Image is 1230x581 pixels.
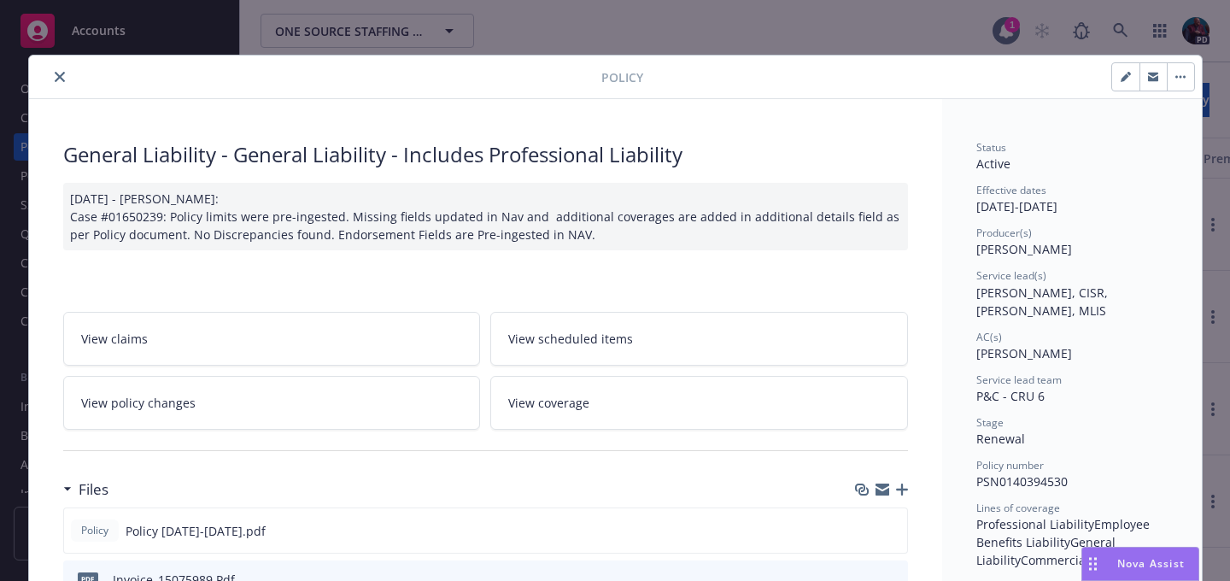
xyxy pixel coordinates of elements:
span: Active [976,156,1010,172]
span: Nova Assist [1117,556,1185,571]
span: AC(s) [976,330,1002,344]
span: View claims [81,330,148,348]
span: Effective dates [976,183,1046,197]
span: Lines of coverage [976,501,1060,515]
span: P&C - CRU 6 [976,388,1045,404]
a: View policy changes [63,376,481,430]
span: View scheduled items [508,330,633,348]
span: View coverage [508,394,589,412]
div: [DATE] - [DATE] [976,183,1168,215]
span: Policy number [976,458,1044,472]
span: Status [976,140,1006,155]
span: [PERSON_NAME] [976,241,1072,257]
span: PSN0140394530 [976,473,1068,490]
div: [DATE] - [PERSON_NAME]: Case #01650239: Policy limits were pre-ingested. Missing fields updated i... [63,183,908,250]
span: Professional Liability [976,516,1094,532]
span: Commercial Auto Liability [1021,552,1167,568]
a: View coverage [490,376,908,430]
span: Employee Benefits Liability [976,516,1153,550]
div: General Liability - General Liability - Includes Professional Liability [63,140,908,169]
span: Renewal [976,431,1025,447]
span: General Liability [976,534,1119,568]
div: Files [63,478,108,501]
button: close [50,67,70,87]
span: Service lead team [976,373,1062,387]
button: preview file [885,522,900,540]
span: Producer(s) [976,226,1032,240]
a: View scheduled items [490,312,908,366]
div: Drag to move [1082,548,1104,580]
span: Policy [78,523,112,538]
button: Nova Assist [1081,547,1199,581]
button: download file [858,522,871,540]
span: [PERSON_NAME], CISR, [PERSON_NAME], MLIS [976,285,1111,319]
h3: Files [79,478,108,501]
span: [PERSON_NAME] [976,345,1072,361]
span: Service lead(s) [976,268,1046,283]
span: Policy [DATE]-[DATE].pdf [126,522,266,540]
span: Policy [601,68,643,86]
a: View claims [63,312,481,366]
span: Stage [976,415,1004,430]
span: View policy changes [81,394,196,412]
